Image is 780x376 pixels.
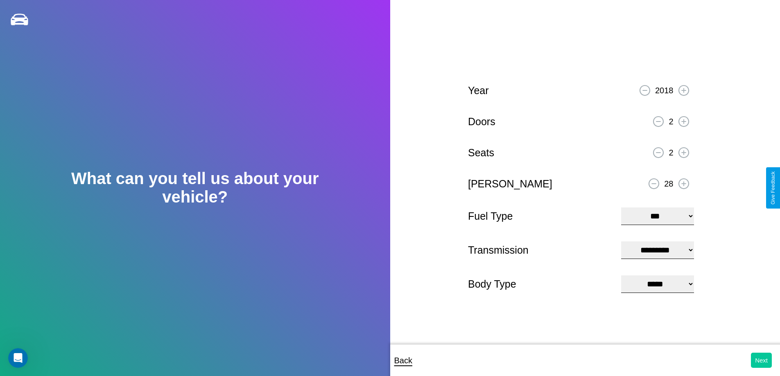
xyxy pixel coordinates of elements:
[468,113,495,131] p: Doors
[468,175,552,193] p: [PERSON_NAME]
[751,353,772,368] button: Next
[669,145,673,160] p: 2
[468,207,613,225] p: Fuel Type
[468,241,613,259] p: Transmission
[468,275,613,293] p: Body Type
[669,114,673,129] p: 2
[655,83,674,98] p: 2018
[394,353,412,368] p: Back
[664,176,673,191] p: 28
[468,81,489,100] p: Year
[770,171,776,205] div: Give Feedback
[39,169,351,206] h2: What can you tell us about your vehicle?
[8,348,28,368] iframe: Intercom live chat
[468,144,494,162] p: Seats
